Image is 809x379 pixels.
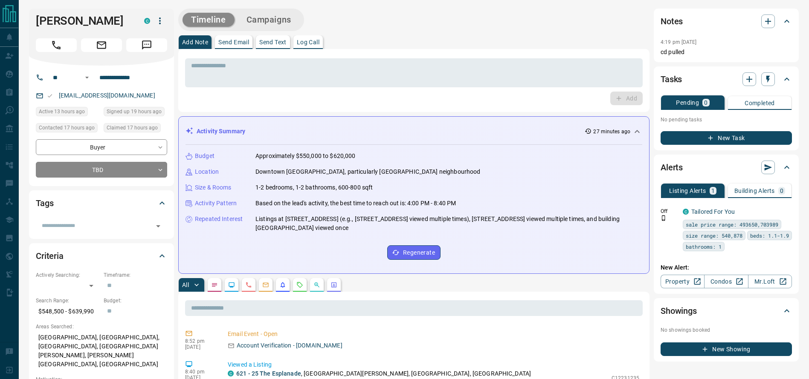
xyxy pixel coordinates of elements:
[686,242,722,251] span: bathrooms: 1
[661,72,682,86] h2: Tasks
[704,100,708,106] p: 0
[331,281,337,288] svg: Agent Actions
[661,304,697,318] h2: Showings
[197,127,245,136] p: Activity Summary
[39,123,95,132] span: Contacted 17 hours ago
[36,249,64,263] h2: Criteria
[237,341,342,350] p: Account Verification - [DOMAIN_NAME]
[104,297,167,304] p: Budget:
[47,93,53,99] svg: Email Valid
[81,38,122,52] span: Email
[59,92,155,99] a: [EMAIL_ADDRESS][DOMAIN_NAME]
[255,183,373,192] p: 1-2 bedrooms, 1-2 bathrooms, 600-800 sqft
[152,220,164,232] button: Open
[245,281,252,288] svg: Calls
[36,304,99,319] p: $548,500 - $639,990
[236,370,301,377] a: 621 - 25 The Esplanade
[255,199,456,208] p: Based on the lead's activity, the best time to reach out is: 4:00 PM - 8:40 PM
[661,207,678,215] p: Off
[185,338,215,344] p: 8:52 pm
[661,161,683,174] h2: Alerts
[262,281,269,288] svg: Emails
[36,14,131,28] h1: [PERSON_NAME]
[211,281,218,288] svg: Notes
[82,72,92,83] button: Open
[183,13,235,27] button: Timeline
[387,245,441,260] button: Regenerate
[661,326,792,334] p: No showings booked
[661,113,792,126] p: No pending tasks
[36,297,99,304] p: Search Range:
[36,323,167,330] p: Areas Searched:
[711,188,715,194] p: 1
[661,157,792,178] div: Alerts
[661,14,683,28] h2: Notes
[297,39,319,45] p: Log Call
[36,139,167,155] div: Buyer
[745,100,775,106] p: Completed
[182,39,208,45] p: Add Note
[296,281,303,288] svg: Requests
[126,38,167,52] span: Message
[255,152,355,161] p: Approximately $550,000 to $620,000
[661,263,792,272] p: New Alert:
[104,107,167,119] div: Sun Sep 14 2025
[36,193,167,213] div: Tags
[107,123,158,132] span: Claimed 17 hours ago
[748,275,792,288] a: Mr.Loft
[39,107,85,116] span: Active 13 hours ago
[36,38,77,52] span: Call
[780,188,783,194] p: 0
[691,208,735,215] a: Tailored For You
[36,330,167,371] p: [GEOGRAPHIC_DATA], [GEOGRAPHIC_DATA], [GEOGRAPHIC_DATA], [GEOGRAPHIC_DATA][PERSON_NAME], [PERSON_...
[661,301,792,321] div: Showings
[104,123,167,135] div: Sun Sep 14 2025
[195,183,232,192] p: Size & Rooms
[661,39,697,45] p: 4:19 pm [DATE]
[182,282,189,288] p: All
[661,342,792,356] button: New Showing
[259,39,287,45] p: Send Text
[36,271,99,279] p: Actively Searching:
[186,123,642,139] div: Activity Summary27 minutes ago
[228,360,639,369] p: Viewed a Listing
[683,209,689,215] div: condos.ca
[107,107,162,116] span: Signed up 19 hours ago
[661,11,792,32] div: Notes
[228,370,234,376] div: condos.ca
[104,271,167,279] p: Timeframe:
[238,13,300,27] button: Campaigns
[279,281,286,288] svg: Listing Alerts
[236,369,531,378] p: , [GEOGRAPHIC_DATA][PERSON_NAME], [GEOGRAPHIC_DATA], [GEOGRAPHIC_DATA]
[195,199,237,208] p: Activity Pattern
[255,215,642,233] p: Listings at [STREET_ADDRESS] (e.g., [STREET_ADDRESS] viewed multiple times), [STREET_ADDRESS] vie...
[704,275,748,288] a: Condos
[195,167,219,176] p: Location
[228,281,235,288] svg: Lead Browsing Activity
[144,18,150,24] div: condos.ca
[185,369,215,375] p: 8:40 pm
[661,215,667,221] svg: Push Notification Only
[593,128,630,135] p: 27 minutes ago
[36,123,99,135] div: Sun Sep 14 2025
[185,344,215,350] p: [DATE]
[750,231,789,240] span: beds: 1.1-1.9
[36,107,99,119] div: Sun Sep 14 2025
[661,131,792,145] button: New Task
[661,275,705,288] a: Property
[676,100,699,106] p: Pending
[669,188,706,194] p: Listing Alerts
[661,48,792,57] p: cd pulled
[218,39,249,45] p: Send Email
[255,167,480,176] p: Downtown [GEOGRAPHIC_DATA], particularly [GEOGRAPHIC_DATA] neighbourhood
[686,231,742,240] span: size range: 540,878
[661,69,792,89] div: Tasks
[36,196,53,210] h2: Tags
[195,152,215,161] p: Budget
[734,188,775,194] p: Building Alerts
[36,246,167,266] div: Criteria
[686,220,778,229] span: sale price range: 493650,703989
[195,215,243,224] p: Repeated Interest
[36,162,167,178] div: TBD
[313,281,320,288] svg: Opportunities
